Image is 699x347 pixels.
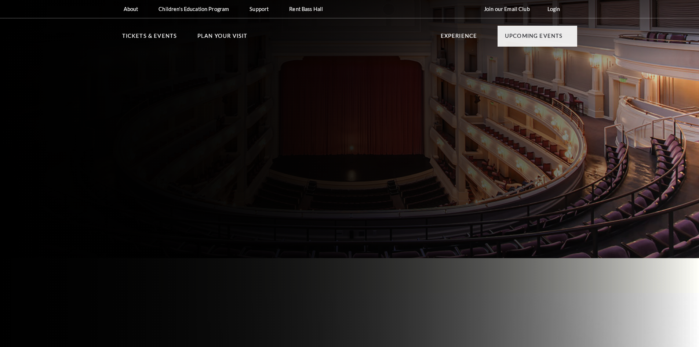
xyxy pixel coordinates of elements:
p: About [124,6,138,12]
p: Tickets & Events [122,32,177,45]
p: Upcoming Events [505,32,563,45]
p: Plan Your Visit [197,32,248,45]
p: Support [250,6,269,12]
p: Rent Bass Hall [289,6,323,12]
p: Experience [441,32,477,45]
p: Children's Education Program [159,6,229,12]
